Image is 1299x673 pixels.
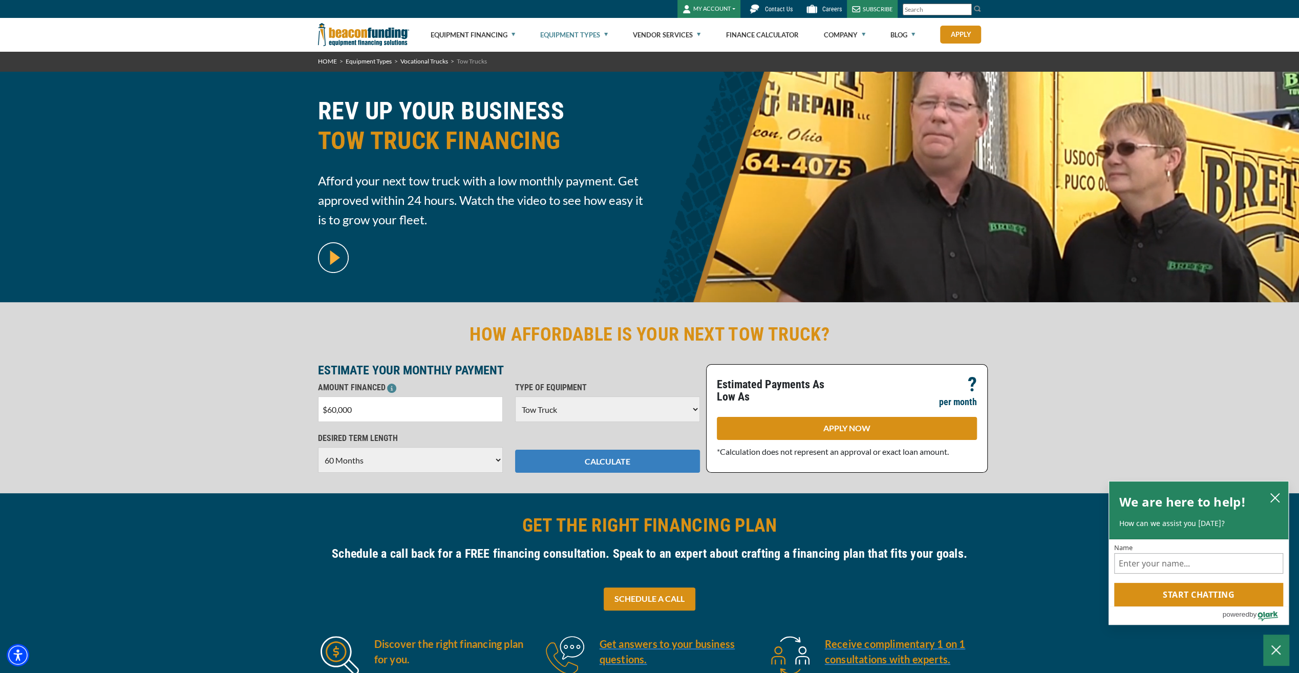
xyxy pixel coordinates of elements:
p: How can we assist you [DATE]? [1119,518,1278,529]
p: per month [939,396,977,408]
p: TYPE OF EQUIPMENT [515,382,700,394]
a: Clear search text [961,6,969,14]
a: Vocational Trucks [400,57,448,65]
h5: Discover the right financing plan for you. [374,636,531,667]
span: Tow Trucks [457,57,487,65]
a: Vendor Services [633,18,700,51]
a: Blog [890,18,915,51]
span: Careers [822,6,842,13]
a: Finance Calculator [726,18,798,51]
p: Estimated Payments As Low As [717,378,841,403]
button: CALCULATE [515,450,700,473]
a: SCHEDULE A CALL - open in a new tab [604,587,695,611]
h2: We are here to help! [1119,492,1246,512]
a: HOME [318,57,337,65]
p: ESTIMATE YOUR MONTHLY PAYMENT [318,364,700,376]
h4: Schedule a call back for a FREE financing consultation. Speak to an expert about crafting a finan... [318,545,982,562]
span: Contact Us [765,6,793,13]
h2: HOW AFFORDABLE IS YOUR NEXT TOW TRUCK? [318,323,982,346]
p: ? [968,378,977,391]
h1: REV UP YOUR BUSINESS [318,96,644,163]
a: APPLY NOW [717,417,977,440]
h2: GET THE RIGHT FINANCING PLAN [318,514,982,537]
a: Get answers to your business questions. [600,636,756,667]
a: Equipment Types [540,18,608,51]
button: Start chatting [1114,583,1283,606]
a: Powered by Olark [1222,607,1288,624]
a: Receive complimentary 1 on 1 consultations with experts. [825,636,982,667]
span: by [1249,608,1257,621]
span: TOW TRUCK FINANCING [318,126,644,156]
a: Company [824,18,865,51]
img: Beacon Funding Corporation logo [318,18,409,51]
div: olark chatbox [1109,481,1289,625]
input: $ [318,396,503,422]
a: Apply [940,26,981,44]
input: Name [1114,553,1283,574]
button: Close Chatbox [1263,635,1289,665]
img: Search [973,5,982,13]
label: Name [1114,544,1283,551]
img: video modal pop-up play button [318,242,349,273]
span: Afford your next tow truck with a low monthly payment. Get approved within 24 hours. Watch the vi... [318,171,644,229]
p: AMOUNT FINANCED [318,382,503,394]
button: close chatbox [1267,490,1283,504]
p: DESIRED TERM LENGTH [318,432,503,445]
a: Equipment Types [346,57,392,65]
a: Equipment Financing [431,18,515,51]
span: *Calculation does not represent an approval or exact loan amount. [717,447,949,456]
div: Accessibility Menu [7,644,29,666]
span: powered [1222,608,1249,621]
input: Search [903,4,972,15]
